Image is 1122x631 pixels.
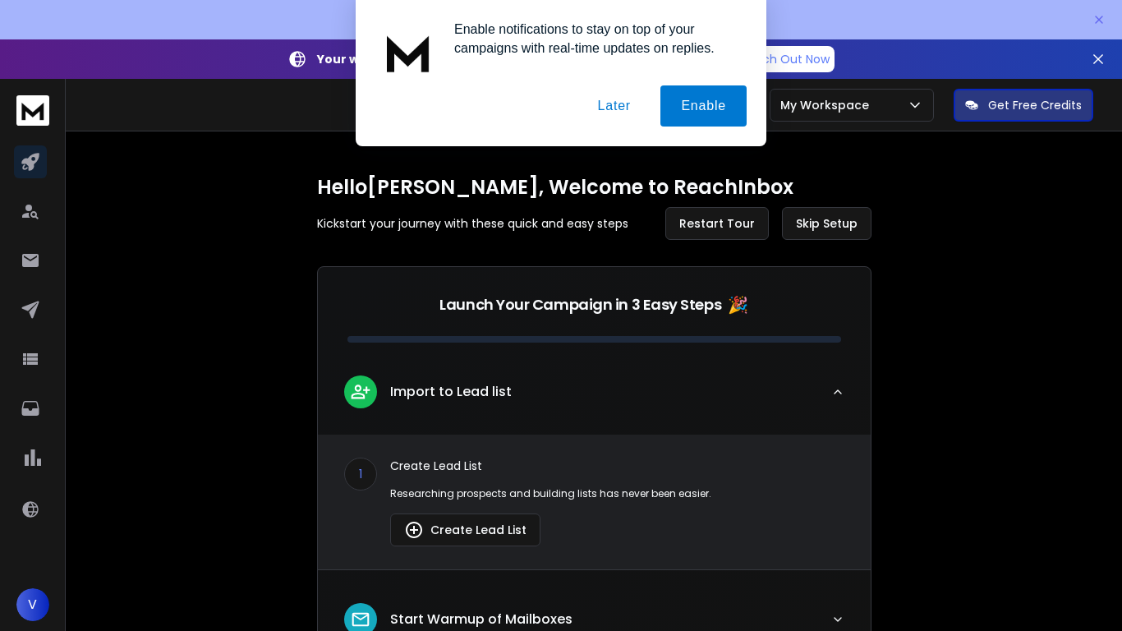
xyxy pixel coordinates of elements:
[16,588,49,621] button: V
[577,85,651,127] button: Later
[796,215,858,232] span: Skip Setup
[350,381,371,402] img: lead
[318,362,871,435] button: leadImport to Lead list
[318,435,871,569] div: leadImport to Lead list
[344,458,377,491] div: 1
[317,174,871,200] h1: Hello [PERSON_NAME] , Welcome to ReachInbox
[404,520,424,540] img: lead
[441,20,747,58] div: Enable notifications to stay on top of your campaigns with real-time updates on replies.
[660,85,747,127] button: Enable
[350,609,371,630] img: lead
[439,293,721,316] p: Launch Your Campaign in 3 Easy Steps
[375,20,441,85] img: notification icon
[390,487,844,500] p: Researching prospects and building lists has never been easier.
[390,514,540,546] button: Create Lead List
[665,207,769,240] button: Restart Tour
[390,382,512,402] p: Import to Lead list
[390,458,844,474] p: Create Lead List
[317,215,628,232] p: Kickstart your journey with these quick and easy steps
[390,610,572,629] p: Start Warmup of Mailboxes
[782,207,871,240] button: Skip Setup
[728,293,748,316] span: 🎉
